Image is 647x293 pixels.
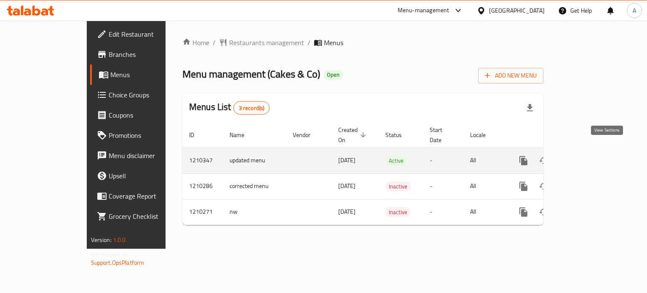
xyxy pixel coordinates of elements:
[109,29,188,39] span: Edit Restaurant
[485,70,537,81] span: Add New Menu
[463,173,507,199] td: All
[90,65,195,85] a: Menus
[338,180,356,191] span: [DATE]
[338,206,356,217] span: [DATE]
[182,38,543,48] nav: breadcrumb
[423,173,463,199] td: -
[534,151,554,171] button: Change Status
[470,130,497,140] span: Locale
[189,130,205,140] span: ID
[385,156,407,166] span: Active
[423,199,463,225] td: -
[182,38,209,48] a: Home
[219,38,304,48] a: Restaurants management
[90,85,195,105] a: Choice Groups
[109,130,188,140] span: Promotions
[338,125,369,145] span: Created On
[534,176,554,196] button: Change Status
[189,101,270,115] h2: Menus List
[463,148,507,173] td: All
[323,71,343,78] span: Open
[385,181,411,191] div: Inactive
[385,182,411,191] span: Inactive
[182,199,223,225] td: 1210271
[229,38,304,48] span: Restaurants management
[233,101,270,115] div: Total records count
[110,70,188,80] span: Menus
[430,125,453,145] span: Start Date
[90,186,195,206] a: Coverage Report
[520,98,540,118] div: Export file
[223,199,286,225] td: nw
[385,130,413,140] span: Status
[213,38,216,48] li: /
[182,122,601,225] table: enhanced table
[338,155,356,166] span: [DATE]
[223,173,286,199] td: corrected menu
[385,207,411,217] span: Inactive
[109,90,188,100] span: Choice Groups
[91,234,112,245] span: Version:
[513,202,534,222] button: more
[323,70,343,80] div: Open
[478,68,543,83] button: Add New Menu
[230,130,255,140] span: Name
[398,5,449,16] div: Menu-management
[90,166,195,186] a: Upsell
[90,24,195,44] a: Edit Restaurant
[423,148,463,173] td: -
[109,171,188,181] span: Upsell
[90,145,195,166] a: Menu disclaimer
[513,176,534,196] button: more
[90,125,195,145] a: Promotions
[307,38,310,48] li: /
[489,6,545,15] div: [GEOGRAPHIC_DATA]
[90,44,195,65] a: Branches
[109,49,188,59] span: Branches
[109,151,188,161] span: Menu disclaimer
[91,249,130,260] span: Get support on:
[109,191,188,201] span: Coverage Report
[109,211,188,221] span: Grocery Checklist
[182,148,223,173] td: 1210347
[534,202,554,222] button: Change Status
[293,130,321,140] span: Vendor
[513,151,534,171] button: more
[182,173,223,199] td: 1210286
[90,105,195,125] a: Coupons
[633,6,636,15] span: A
[463,199,507,225] td: All
[223,148,286,173] td: updated menu
[109,110,188,120] span: Coupons
[182,65,320,83] span: Menu management ( Cakes & Co )
[234,104,270,112] span: 3 record(s)
[324,38,343,48] span: Menus
[113,234,126,245] span: 1.0.0
[90,206,195,226] a: Grocery Checklist
[91,257,144,268] a: Support.OpsPlatform
[507,122,601,148] th: Actions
